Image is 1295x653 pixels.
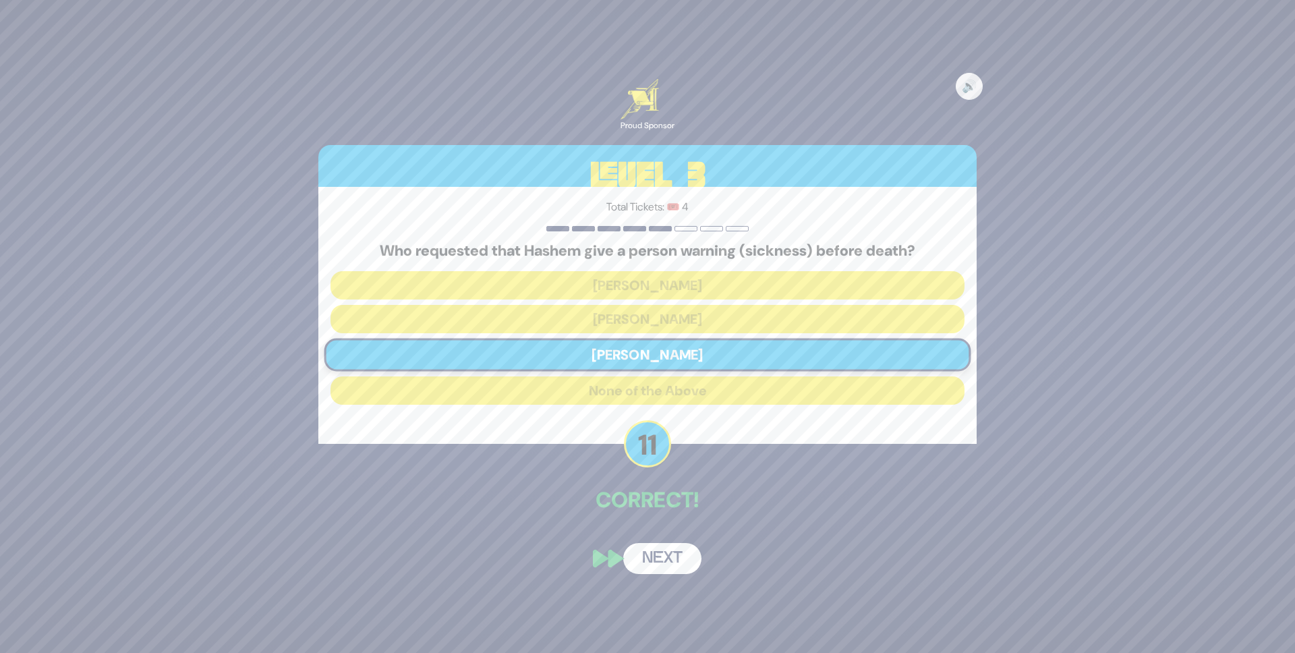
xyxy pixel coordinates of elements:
button: Next [623,543,701,574]
div: Proud Sponsor [621,119,674,132]
button: [PERSON_NAME] [324,338,971,371]
button: 🔊 [956,73,983,100]
img: Artscroll [621,79,659,119]
p: Total Tickets: 🎟️ 4 [330,199,965,215]
p: 11 [624,420,671,467]
button: [PERSON_NAME] [330,305,965,333]
p: Correct! [318,484,977,516]
h5: Who requested that Hashem give a person warning (sickness) before death? [330,242,965,260]
h3: Level 3 [318,145,977,206]
button: [PERSON_NAME] [330,271,965,300]
button: None of the Above [330,376,965,405]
